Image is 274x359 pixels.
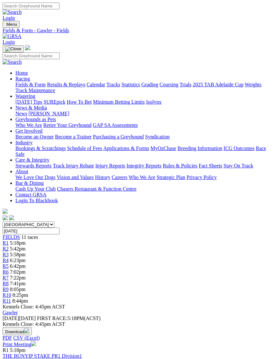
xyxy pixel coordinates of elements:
span: R1 [3,347,9,353]
a: Statistics [122,82,140,87]
div: Download [3,335,271,341]
a: Greyhounds as Pets [15,117,56,122]
a: Chasers Restaurant & Function Centre [57,186,136,192]
a: Calendar [87,82,105,87]
a: Careers [112,175,127,180]
img: facebook.svg [3,215,8,220]
div: Bar & Dining [15,186,271,192]
a: Fields & Form - Gawler - Fields [3,28,271,33]
a: R4 [3,258,9,263]
a: Syndication [145,134,169,139]
span: Kennels Close: 4:45pm ACST [3,304,65,309]
img: download.svg [24,328,29,333]
span: 8:44pm [12,298,28,304]
a: MyOzChase [151,146,176,151]
a: Coursing [160,82,178,87]
span: 5:42pm [10,246,26,251]
a: Track Maintenance [15,88,55,93]
span: 7:41pm [10,281,26,286]
a: R1 [3,240,9,246]
span: [DATE] [3,316,36,321]
a: R2 [3,246,9,251]
a: Weights [245,82,261,87]
a: [DATE] Tips [15,99,42,105]
span: 8:05pm [10,287,26,292]
a: Who We Are [129,175,155,180]
a: Cash Up Your Club [15,186,56,192]
div: Greyhounds as Pets [15,122,271,128]
a: Tracks [106,82,120,87]
a: 2025 TAB Adelaide Cup [193,82,243,87]
span: 6:23pm [10,258,26,263]
div: Industry [15,146,271,157]
button: Download [3,327,32,335]
a: Contact GRSA [15,192,46,197]
div: Kennels Close: 4:45pm ACST [3,321,271,327]
a: Racing [15,76,30,81]
img: Search [3,59,22,65]
img: Search [3,9,22,15]
span: 8:25pm [13,292,28,298]
a: Fact Sheets [199,163,222,168]
input: Search [3,3,59,9]
img: Close [5,46,21,52]
a: Retire Your Greyhound [43,122,92,128]
a: How To Bet [67,99,92,105]
button: Toggle navigation [3,21,20,28]
span: 5:18pm [10,240,26,246]
a: History [95,175,110,180]
a: Privacy Policy [187,175,217,180]
span: R5 [3,263,9,269]
a: Breeding Information [178,146,222,151]
a: Bookings & Scratchings [15,146,66,151]
a: SUREpick [43,99,65,105]
div: News & Media [15,111,271,117]
div: Care & Integrity [15,163,271,169]
a: Login [3,39,15,45]
a: Who We Are [15,122,42,128]
a: [PERSON_NAME] [28,111,69,116]
a: R8 [3,281,9,286]
span: 5:18PM(ACST) [37,316,101,321]
a: FIELDS [3,234,20,240]
a: ICG Outcomes [224,146,254,151]
a: CSV (Excel) [13,335,40,341]
a: Applications & Forms [103,146,149,151]
div: Racing [15,82,271,93]
span: FIRST RACE: [37,316,67,321]
a: GAP SA Assessments [93,122,138,128]
a: Fields & Form [15,82,46,87]
a: Results & Replays [47,82,85,87]
span: Menu [6,22,17,27]
a: About [15,169,28,174]
a: R6 [3,269,9,275]
a: Stay On Track [224,163,253,168]
a: Minimum Betting Limits [93,99,145,105]
img: GRSA [3,33,22,39]
input: Search [3,52,59,59]
img: printer.svg [31,341,36,346]
a: Grading [142,82,158,87]
a: News [15,111,27,116]
img: twitter.svg [9,215,14,220]
span: 5:18pm [10,347,26,353]
a: Race Safe [15,146,266,157]
a: R11 [3,298,11,304]
span: [DATE] [3,316,19,321]
a: Bar & Dining [15,180,44,186]
a: News & Media [15,105,47,110]
a: Injury Reports [95,163,125,168]
a: Integrity Reports [126,163,161,168]
a: Vision and Values [57,175,94,180]
a: Trials [179,82,191,87]
a: Become an Owner [15,134,54,139]
div: Wagering [15,99,271,105]
button: Toggle navigation [3,45,24,52]
img: logo-grsa-white.png [25,45,30,50]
